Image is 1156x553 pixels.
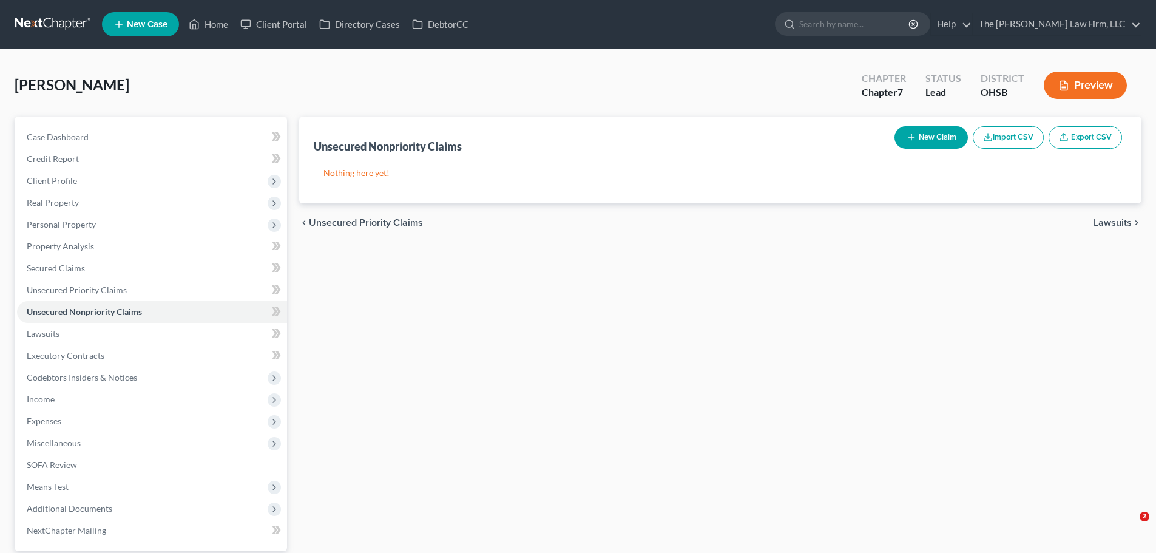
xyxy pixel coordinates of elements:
[313,13,406,35] a: Directory Cases
[127,20,167,29] span: New Case
[406,13,475,35] a: DebtorCC
[897,86,903,98] span: 7
[299,218,309,228] i: chevron_left
[27,132,89,142] span: Case Dashboard
[27,175,77,186] span: Client Profile
[27,460,77,470] span: SOFA Review
[17,257,287,279] a: Secured Claims
[27,154,79,164] span: Credit Report
[27,481,69,492] span: Means Test
[15,76,129,93] span: [PERSON_NAME]
[323,167,1117,179] p: Nothing here yet!
[27,328,59,339] span: Lawsuits
[309,218,423,228] span: Unsecured Priority Claims
[27,219,96,229] span: Personal Property
[1132,218,1141,228] i: chevron_right
[17,301,287,323] a: Unsecured Nonpriority Claims
[17,279,287,301] a: Unsecured Priority Claims
[925,86,961,100] div: Lead
[925,72,961,86] div: Status
[973,13,1141,35] a: The [PERSON_NAME] Law Firm, LLC
[973,126,1044,149] button: Import CSV
[234,13,313,35] a: Client Portal
[862,72,906,86] div: Chapter
[17,236,287,257] a: Property Analysis
[27,394,55,404] span: Income
[17,345,287,367] a: Executory Contracts
[27,372,137,382] span: Codebtors Insiders & Notices
[27,307,142,317] span: Unsecured Nonpriority Claims
[27,438,81,448] span: Miscellaneous
[799,13,910,35] input: Search by name...
[299,218,423,228] button: chevron_left Unsecured Priority Claims
[27,197,79,208] span: Real Property
[17,148,287,170] a: Credit Report
[183,13,234,35] a: Home
[27,285,127,295] span: Unsecured Priority Claims
[27,525,106,535] span: NextChapter Mailing
[1049,126,1122,149] a: Export CSV
[27,241,94,251] span: Property Analysis
[17,520,287,541] a: NextChapter Mailing
[17,454,287,476] a: SOFA Review
[931,13,972,35] a: Help
[1093,218,1141,228] button: Lawsuits chevron_right
[1115,512,1144,541] iframe: Intercom live chat
[27,503,112,514] span: Additional Documents
[1044,72,1127,99] button: Preview
[1093,218,1132,228] span: Lawsuits
[27,350,104,361] span: Executory Contracts
[314,139,462,154] div: Unsecured Nonpriority Claims
[17,323,287,345] a: Lawsuits
[862,86,906,100] div: Chapter
[981,86,1024,100] div: OHSB
[981,72,1024,86] div: District
[17,126,287,148] a: Case Dashboard
[1140,512,1149,521] span: 2
[27,416,61,426] span: Expenses
[27,263,85,273] span: Secured Claims
[894,126,968,149] button: New Claim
